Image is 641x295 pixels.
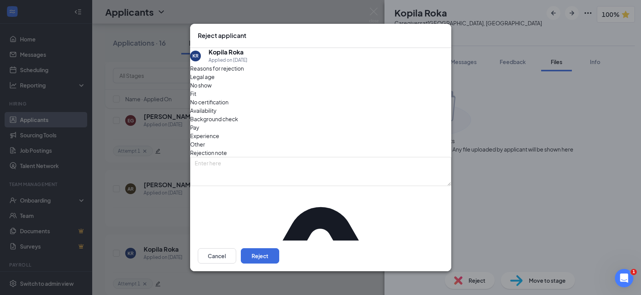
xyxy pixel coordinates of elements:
button: Cancel [198,248,236,264]
span: Pay [190,123,199,132]
span: Background check [190,115,238,123]
iframe: Intercom live chat [615,269,633,287]
span: No certification [190,98,229,106]
div: Applied on [DATE] [209,56,247,64]
h3: Reject applicant [198,31,246,40]
span: No show [190,81,212,89]
span: Reasons for rejection [190,65,244,72]
span: Fit [190,89,196,98]
span: Rejection note [190,149,227,156]
button: Reject [241,248,279,264]
span: 1 [631,269,637,275]
span: Experience [190,132,219,140]
span: Other [190,140,205,148]
span: Legal age [190,73,215,81]
h5: Kopila Roka [209,48,243,56]
span: Availability [190,106,217,115]
div: KR [192,53,199,59]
